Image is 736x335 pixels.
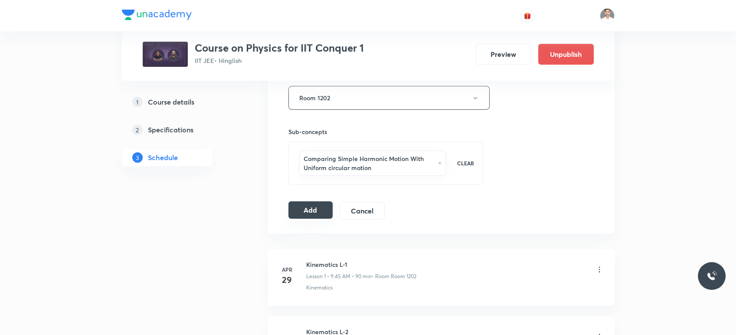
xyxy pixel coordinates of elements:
[304,154,434,172] h6: Comparing Simple Harmonic Motion With Uniform circular motion
[476,44,531,65] button: Preview
[195,42,364,54] h3: Course on Physics for IIT Conquer 1
[148,97,194,107] h5: Course details
[278,266,296,273] h6: Apr
[306,284,333,292] p: Kinematics
[122,121,240,138] a: 2Specifications
[600,8,615,23] img: Mant Lal
[122,10,192,22] a: Company Logo
[143,42,188,67] img: 9f45ac594d33438b89b6089bafb73e1d.jpg
[132,97,143,107] p: 1
[306,273,372,280] p: Lesson 1 • 9:45 AM • 90 min
[132,125,143,135] p: 2
[707,271,717,281] img: ttu
[372,273,416,280] p: • Room Room 1202
[520,9,534,23] button: avatar
[457,159,474,167] p: CLEAR
[288,86,490,110] button: Room 1202
[122,93,240,111] a: 1Course details
[288,201,333,219] button: Add
[288,127,484,136] h6: Sub-concepts
[148,125,193,135] h5: Specifications
[148,152,178,163] h5: Schedule
[122,10,192,20] img: Company Logo
[340,202,384,220] button: Cancel
[306,260,416,269] h6: Kinematics L-1
[523,12,531,20] img: avatar
[132,152,143,163] p: 3
[538,44,594,65] button: Unpublish
[195,56,364,65] p: IIT JEE • Hinglish
[278,273,296,286] h4: 29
